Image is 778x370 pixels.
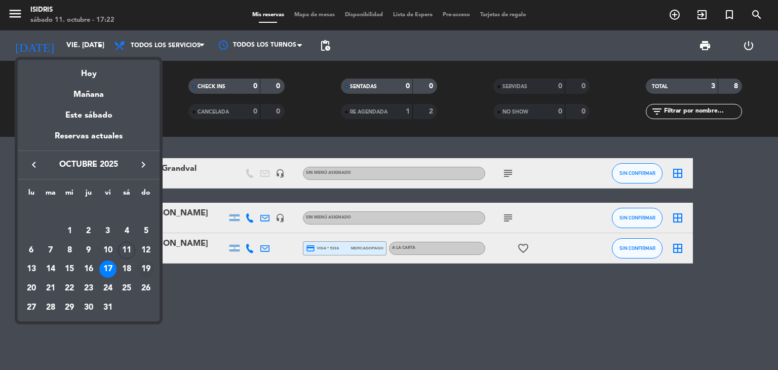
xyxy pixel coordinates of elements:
td: 21 de octubre de 2025 [41,279,60,298]
div: 14 [42,261,59,278]
td: 9 de octubre de 2025 [79,241,98,260]
button: keyboard_arrow_right [134,158,152,171]
div: 3 [99,223,116,240]
div: 12 [137,242,154,259]
div: 17 [99,261,116,278]
td: 5 de octubre de 2025 [136,221,155,241]
td: 24 de octubre de 2025 [98,279,118,298]
td: 7 de octubre de 2025 [41,241,60,260]
div: 23 [80,280,97,297]
div: 25 [118,280,135,297]
td: OCT. [22,202,155,221]
th: jueves [79,187,98,203]
div: 10 [99,242,116,259]
td: 3 de octubre de 2025 [98,221,118,241]
div: 30 [80,299,97,316]
div: 18 [118,261,135,278]
div: Reservas actuales [18,130,160,151]
td: 1 de octubre de 2025 [60,221,79,241]
div: 28 [42,299,59,316]
td: 6 de octubre de 2025 [22,241,41,260]
div: 19 [137,261,154,278]
th: lunes [22,187,41,203]
td: 17 de octubre de 2025 [98,260,118,279]
div: 4 [118,223,135,240]
td: 29 de octubre de 2025 [60,298,79,317]
i: keyboard_arrow_left [28,159,40,171]
div: Este sábado [18,101,160,130]
td: 16 de octubre de 2025 [79,260,98,279]
th: domingo [136,187,155,203]
td: 8 de octubre de 2025 [60,241,79,260]
div: 2 [80,223,97,240]
div: 11 [118,242,135,259]
td: 11 de octubre de 2025 [118,241,137,260]
div: 20 [23,280,40,297]
div: 5 [137,223,154,240]
td: 2 de octubre de 2025 [79,221,98,241]
td: 22 de octubre de 2025 [60,279,79,298]
div: 1 [61,223,78,240]
div: 27 [23,299,40,316]
th: viernes [98,187,118,203]
td: 20 de octubre de 2025 [22,279,41,298]
td: 4 de octubre de 2025 [118,221,137,241]
td: 27 de octubre de 2025 [22,298,41,317]
div: 15 [61,261,78,278]
div: 7 [42,242,59,259]
td: 28 de octubre de 2025 [41,298,60,317]
div: Mañana [18,81,160,101]
button: keyboard_arrow_left [25,158,43,171]
div: 16 [80,261,97,278]
td: 26 de octubre de 2025 [136,279,155,298]
td: 30 de octubre de 2025 [79,298,98,317]
td: 12 de octubre de 2025 [136,241,155,260]
th: miércoles [60,187,79,203]
td: 15 de octubre de 2025 [60,260,79,279]
td: 25 de octubre de 2025 [118,279,137,298]
div: 21 [42,280,59,297]
td: 18 de octubre de 2025 [118,260,137,279]
div: 9 [80,242,97,259]
td: 23 de octubre de 2025 [79,279,98,298]
div: 6 [23,242,40,259]
i: keyboard_arrow_right [137,159,149,171]
div: 31 [99,299,116,316]
div: 8 [61,242,78,259]
td: 19 de octubre de 2025 [136,260,155,279]
span: octubre 2025 [43,158,134,171]
div: Hoy [18,60,160,81]
div: 24 [99,280,116,297]
td: 31 de octubre de 2025 [98,298,118,317]
div: 13 [23,261,40,278]
div: 29 [61,299,78,316]
td: 10 de octubre de 2025 [98,241,118,260]
th: sábado [118,187,137,203]
div: 26 [137,280,154,297]
div: 22 [61,280,78,297]
td: 14 de octubre de 2025 [41,260,60,279]
td: 13 de octubre de 2025 [22,260,41,279]
th: martes [41,187,60,203]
